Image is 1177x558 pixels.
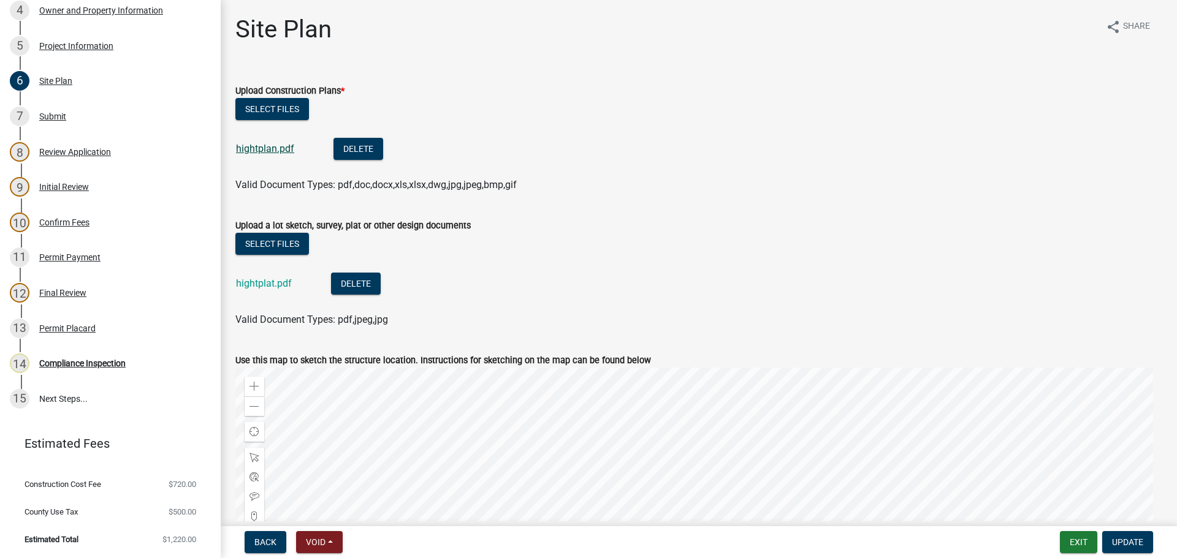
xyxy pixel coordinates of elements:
span: Share [1123,20,1150,34]
button: Delete [333,138,383,160]
div: Final Review [39,288,86,297]
div: 15 [10,389,29,409]
div: 5 [10,36,29,56]
span: $500.00 [169,508,196,516]
div: Submit [39,112,66,121]
label: Upload Construction Plans [235,87,345,96]
span: $720.00 [169,480,196,488]
div: 11 [10,247,29,267]
label: Use this map to sketch the structure location. Instructions for sketching on the map can be found... [235,356,651,365]
button: Void [296,531,343,553]
div: 8 [10,142,29,162]
div: Find my location [245,422,264,442]
span: Estimated Total [25,535,78,543]
a: hightplan.pdf [236,143,294,154]
div: Permit Payment [39,253,101,262]
div: 6 [10,71,29,91]
div: 10 [10,213,29,232]
div: 12 [10,283,29,303]
div: 14 [10,353,29,373]
div: Permit Placard [39,324,96,333]
button: Select files [235,233,309,255]
button: Select files [235,98,309,120]
button: Delete [331,273,381,295]
h1: Site Plan [235,15,332,44]
span: County Use Tax [25,508,78,516]
a: Estimated Fees [10,431,201,456]
div: Initial Review [39,183,89,191]
div: Compliance Inspection [39,359,126,368]
div: Project Information [39,42,113,50]
div: Site Plan [39,77,72,85]
wm-modal-confirm: Delete Document [331,279,381,290]
div: Zoom out [245,396,264,416]
button: shareShare [1096,15,1160,39]
label: Upload a lot sketch, survey, plat or other design documents [235,222,471,230]
span: Void [306,537,326,547]
div: Zoom in [245,377,264,396]
i: share [1106,20,1121,34]
div: 9 [10,177,29,197]
div: Owner and Property Information [39,6,163,15]
span: Construction Cost Fee [25,480,101,488]
button: Update [1102,531,1153,553]
wm-modal-confirm: Delete Document [333,144,383,156]
span: Valid Document Types: pdf,jpeg,jpg [235,314,388,325]
div: Review Application [39,148,111,156]
a: hightplat.pdf [236,277,292,289]
span: Back [254,537,276,547]
div: 7 [10,107,29,126]
span: $1,220.00 [162,535,196,543]
div: Confirm Fees [39,218,90,227]
button: Back [245,531,286,553]
span: Valid Document Types: pdf,doc,docx,xls,xlsx,dwg,jpg,jpeg,bmp,gif [235,179,517,190]
button: Exit [1060,531,1097,553]
div: 4 [10,1,29,20]
div: 13 [10,319,29,338]
span: Update [1112,537,1143,547]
